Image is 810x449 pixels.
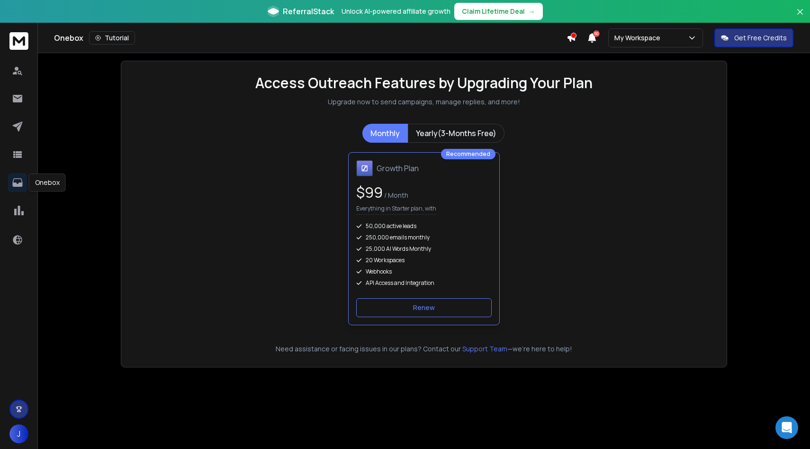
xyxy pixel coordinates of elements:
[356,205,436,215] p: Everything in Starter plan, with
[356,245,492,253] div: 25,000 AI Words Monthly
[362,124,408,143] button: Monthly
[135,344,713,354] p: Need assistance or facing issues in our plans? Contact our —we're here to help!
[283,6,334,17] span: ReferralStack
[29,174,66,192] div: Onebox
[377,163,419,174] h1: Growth Plan
[529,7,535,16] span: →
[462,344,507,354] button: Support Team
[356,257,492,264] div: 20 Workspaces
[342,7,450,16] p: Unlock AI-powered affiliate growth
[714,28,793,47] button: Get Free Credits
[593,30,600,37] span: 50
[356,222,492,230] div: 50,000 active leads
[441,149,495,159] div: Recommended
[54,31,567,45] div: Onebox
[775,416,798,439] div: Open Intercom Messenger
[356,234,492,241] div: 250,000 emails monthly
[454,3,543,20] button: Claim Lifetime Deal→
[408,124,504,143] button: Yearly(3-Months Free)
[734,33,787,43] p: Get Free Credits
[356,298,492,317] button: Renew
[356,183,383,202] span: $ 99
[614,33,664,43] p: My Workspace
[356,160,373,176] img: Growth Plan icon
[89,31,135,45] button: Tutorial
[356,268,492,275] div: Webhooks
[9,424,28,443] button: J
[383,191,408,200] span: / Month
[328,97,520,107] p: Upgrade now to send campaigns, manage replies, and more!
[794,6,806,28] button: Close banner
[356,279,492,287] div: API Access and Integration
[255,74,593,92] h1: Access Outreach Features by Upgrading Your Plan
